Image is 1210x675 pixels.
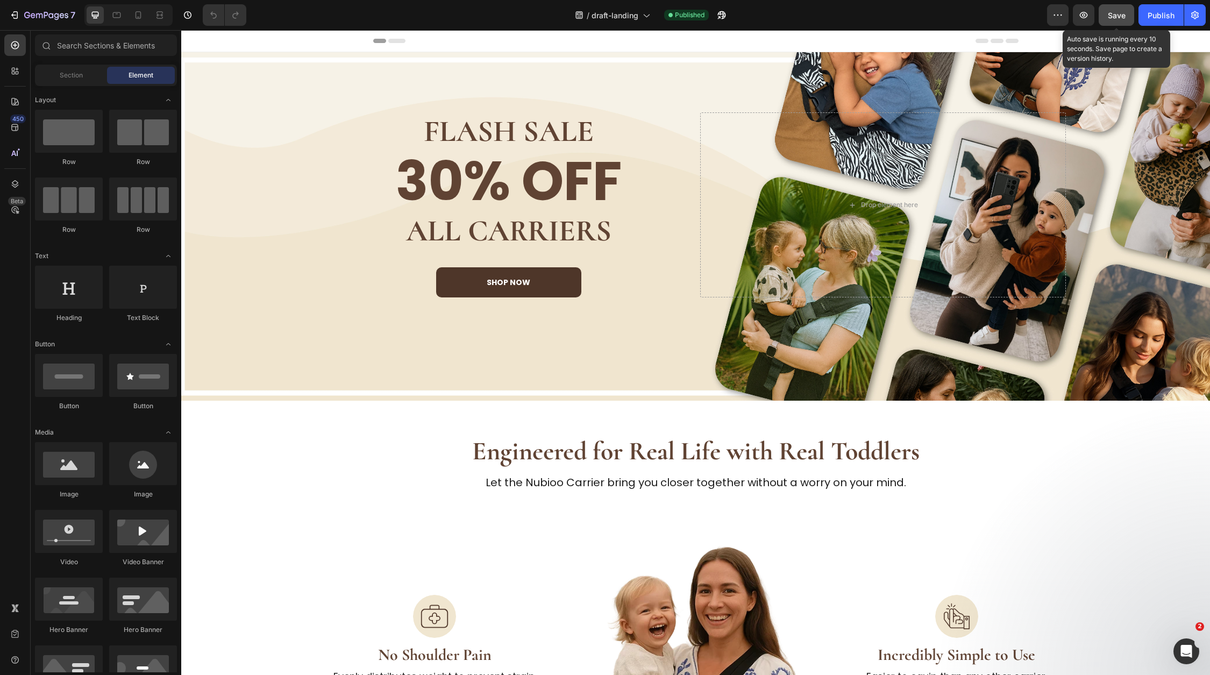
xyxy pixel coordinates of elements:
div: Image [109,489,177,499]
span: Toggle open [160,247,177,265]
p: 7 [70,9,75,22]
strong: Incredibly Simple to Use [696,615,854,635]
strong: shop now [305,247,349,258]
button: 7 [4,4,80,26]
div: Video [35,557,103,567]
span: Section [60,70,83,80]
button: <p><span style="font-size:14px;"><strong>shop now</strong></span></p> [255,237,400,267]
span: Toggle open [160,336,177,353]
div: Text Block [109,313,177,323]
strong: ALL CARRIERS [225,182,430,219]
span: Layout [35,95,56,105]
div: Image [35,489,103,499]
span: Toggle open [160,424,177,441]
img: gempages_571521811703923864-136c6fda-33f8-4ef8-b544-bde3c61a17cc.png [754,565,797,608]
div: Heading [35,313,103,323]
span: Text [35,251,48,261]
span: Button [35,339,55,349]
span: Published [675,10,704,20]
div: Beta [8,197,26,205]
span: Save [1108,11,1126,20]
span: Media [35,428,54,437]
div: Row [35,225,103,235]
p: Evenly distributes weight to prevent strain. [137,639,370,655]
div: Row [109,225,177,235]
div: Hero Banner [109,625,177,635]
div: Row [109,157,177,167]
strong: FLASH SALE [243,83,412,119]
strong: Engineered for Real Life with Real Toddlers [291,406,738,437]
span: draft-landing [592,10,638,21]
div: Undo/Redo [203,4,246,26]
span: / [587,10,589,21]
div: Button [35,401,103,411]
button: Publish [1138,4,1184,26]
div: Row [35,157,103,167]
p: Let the Nubioo Carrier bring you closer together without a worry on your mind. [129,444,901,461]
iframe: Intercom live chat [1173,638,1199,664]
strong: 30% OFF [215,113,440,189]
span: 2 [1195,622,1204,631]
img: gempages_571521811703923864-784e1c29-c89a-4b30-8c80-a0c0810fe2f5.png [232,565,275,608]
span: Toggle open [160,91,177,109]
div: Button [109,401,177,411]
iframe: Design area [181,30,1210,675]
div: Hero Banner [35,625,103,635]
div: Publish [1148,10,1175,21]
p: Easier to equip than any other carrier. [659,639,892,655]
div: Drop element here [680,170,737,179]
input: Search Sections & Elements [35,34,177,56]
span: Element [129,70,153,80]
strong: No Shoulder Pain [197,615,310,635]
div: Video Banner [109,557,177,567]
button: Save [1099,4,1134,26]
div: 450 [10,115,26,123]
